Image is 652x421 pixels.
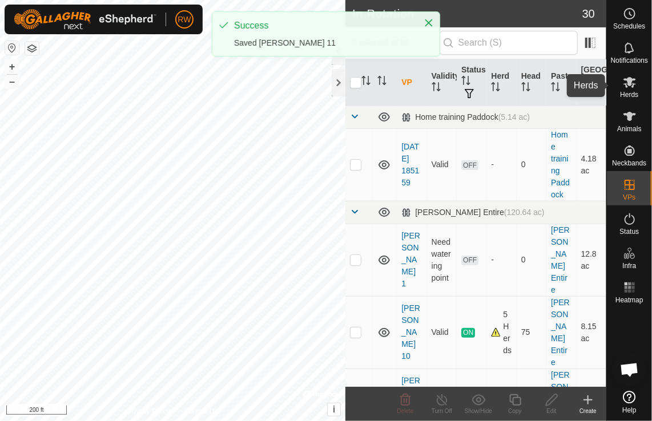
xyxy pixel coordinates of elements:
[582,5,595,22] span: 30
[427,59,457,106] th: Validity
[427,128,457,201] td: Valid
[619,228,639,235] span: Status
[504,208,545,217] span: (120.64 ac)
[620,91,638,98] span: Herds
[607,386,652,418] a: Help
[128,406,171,416] a: Privacy Policy
[461,160,478,170] span: OFF
[427,224,457,296] td: Need watering point
[498,112,530,122] span: (5.14 ac)
[5,75,19,88] button: –
[491,159,512,171] div: -
[397,408,414,414] span: Delete
[622,262,636,269] span: Infra
[517,296,546,369] td: 75
[577,296,606,369] td: 8.15 ac
[178,14,191,26] span: RW
[432,84,441,93] p-sorticon: Activate to sort
[5,41,19,55] button: Reset Map
[497,407,533,415] div: Copy
[612,160,646,167] span: Neckbands
[486,59,516,106] th: Herd
[397,59,426,106] th: VP
[521,84,530,93] p-sorticon: Activate to sort
[611,57,648,64] span: Notifications
[623,194,635,201] span: VPs
[14,9,156,30] img: Gallagher Logo
[234,37,412,49] div: Saved [PERSON_NAME] 11
[427,296,457,369] td: Valid
[551,298,570,367] a: [PERSON_NAME] Entire
[361,78,371,87] p-sorticon: Activate to sort
[517,59,546,106] th: Head
[581,90,590,99] p-sorticon: Activate to sort
[517,224,546,296] td: 0
[577,224,606,296] td: 12.8 ac
[401,142,419,187] a: [DATE] 185159
[613,353,647,387] div: Open chat
[613,23,645,30] span: Schedules
[461,78,470,87] p-sorticon: Activate to sort
[440,31,578,55] input: Search (S)
[577,59,606,106] th: [GEOGRAPHIC_DATA] Area
[577,128,606,201] td: 4.18 ac
[491,309,512,357] div: 5 Herds
[622,407,637,414] span: Help
[615,297,643,303] span: Heatmap
[421,15,437,31] button: Close
[517,128,546,201] td: 0
[401,112,530,122] div: Home training Paddock
[461,328,475,338] span: ON
[25,42,39,55] button: Map Layers
[491,84,500,93] p-sorticon: Activate to sort
[533,407,570,415] div: Edit
[424,407,460,415] div: Turn Off
[570,407,606,415] div: Create
[461,256,478,265] span: OFF
[617,126,642,132] span: Animals
[460,407,497,415] div: Show/Hide
[401,208,544,217] div: [PERSON_NAME] Entire
[377,78,387,87] p-sorticon: Activate to sort
[333,404,335,414] span: i
[551,130,570,199] a: Home training Paddock
[546,59,576,106] th: Pasture
[401,303,420,361] a: [PERSON_NAME] 10
[551,84,560,93] p-sorticon: Activate to sort
[551,225,570,294] a: [PERSON_NAME] Entire
[457,59,486,106] th: Status
[401,231,420,288] a: [PERSON_NAME] 1
[491,254,512,266] div: -
[328,403,340,416] button: i
[184,406,218,416] a: Contact Us
[5,60,19,74] button: +
[352,7,582,21] h2: In Rotation
[234,19,412,33] div: Success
